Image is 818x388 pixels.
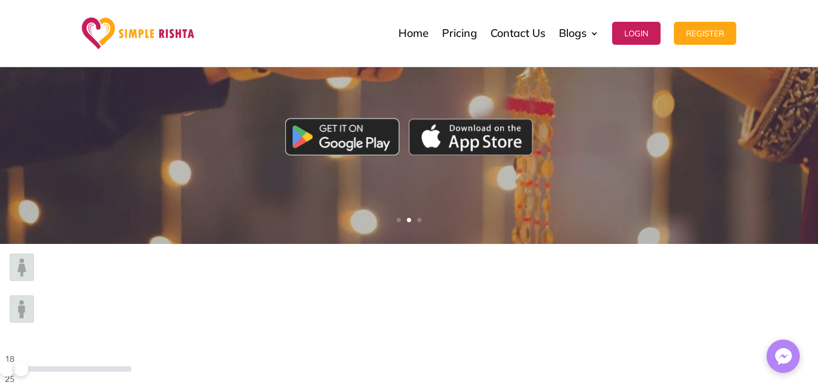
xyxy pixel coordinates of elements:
a: 3 [417,218,421,222]
a: 1 [397,218,401,222]
div: 25 [5,372,131,386]
a: 2 [407,218,411,222]
div: 18 [5,352,131,366]
a: Pricing [442,3,477,64]
button: Register [674,22,736,45]
a: Home [398,3,429,64]
a: Blogs [559,3,599,64]
img: Google Play [285,118,400,156]
img: Messenger [771,344,796,369]
button: Login [612,22,661,45]
a: Contact Us [490,3,546,64]
a: Login [612,3,661,64]
a: Register [674,3,736,64]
